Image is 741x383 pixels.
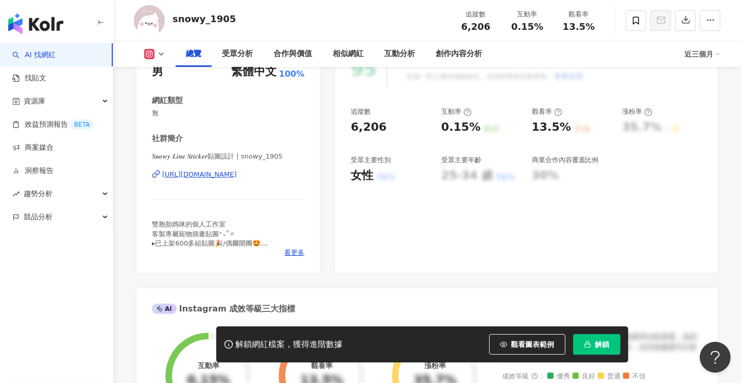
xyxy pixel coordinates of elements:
[279,68,304,80] span: 100%
[502,373,702,380] div: 成效等級 ：
[152,170,304,179] a: [URL][DOMAIN_NAME]
[461,21,491,32] span: 6,206
[8,13,63,34] img: logo
[622,107,652,116] div: 漲粉率
[351,155,391,165] div: 受眾主要性別
[563,22,595,32] span: 13.5%
[12,119,94,130] a: 效益預測報告BETA
[559,9,598,20] div: 觀看率
[12,166,54,176] a: 洞察報告
[684,46,720,62] div: 近三個月
[152,64,163,80] div: 男
[508,9,547,20] div: 互動率
[573,373,595,380] span: 良好
[333,48,364,60] div: 相似網紅
[12,73,46,83] a: 找貼文
[152,109,304,118] span: 無
[24,90,45,113] span: 資源庫
[134,5,165,36] img: KOL Avatar
[152,133,183,144] div: 社群簡介
[273,48,312,60] div: 合作與價值
[152,95,183,106] div: 網紅類型
[456,9,495,20] div: 追蹤數
[511,340,555,349] span: 觀看圖表範例
[152,152,304,161] span: 𝑺𝒏𝒐𝒘𝒚 𝑳𝒊𝒏𝒆 𝑺𝒕𝒊𝒄𝒌𝒆𝒓貼圖設計 | snowy_1905
[24,205,53,229] span: 競品分析
[236,339,343,350] div: 解鎖網紅檔案，獲得進階數據
[598,373,621,380] span: 普通
[186,48,201,60] div: 總覽
[173,12,236,25] div: snowy_1905
[222,48,253,60] div: 受眾分析
[152,304,177,314] div: AI
[152,303,295,315] div: Instagram 成效等級三大指標
[162,170,237,179] div: [URL][DOMAIN_NAME]
[573,334,621,355] button: 解鎖
[351,107,371,116] div: 追蹤數
[351,119,387,135] div: 6,206
[284,248,304,257] span: 看更多
[623,373,646,380] span: 不佳
[489,334,565,355] button: 觀看圖表範例
[12,190,20,198] span: rise
[511,22,543,32] span: 0.15%
[441,155,481,165] div: 受眾主要年齡
[311,361,333,370] div: 觀看率
[384,48,415,60] div: 互動分析
[24,182,53,205] span: 趨勢分析
[152,220,268,284] span: 雙胞胎媽咪的個人工作室 客製專屬寵物插畫貼圖⁺₊˚✧ ▸已上架600多組貼圖🎉/偶爾開團🤩 ▸詢問請私訊官方Line🔎@uup4867b ▸ig不回覆訊息請私訊line！ (六、日為休息日沒有2...
[595,340,610,349] span: 解鎖
[436,48,482,60] div: 創作內容分析
[231,64,277,80] div: 繁體中文
[351,168,373,184] div: 女性
[532,107,562,116] div: 觀看率
[441,107,472,116] div: 互動率
[424,361,446,370] div: 漲粉率
[12,50,56,60] a: searchAI 找網紅
[198,361,219,370] div: 互動率
[441,119,480,135] div: 0.15%
[12,143,54,153] a: 商案媒合
[547,373,570,380] span: 優秀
